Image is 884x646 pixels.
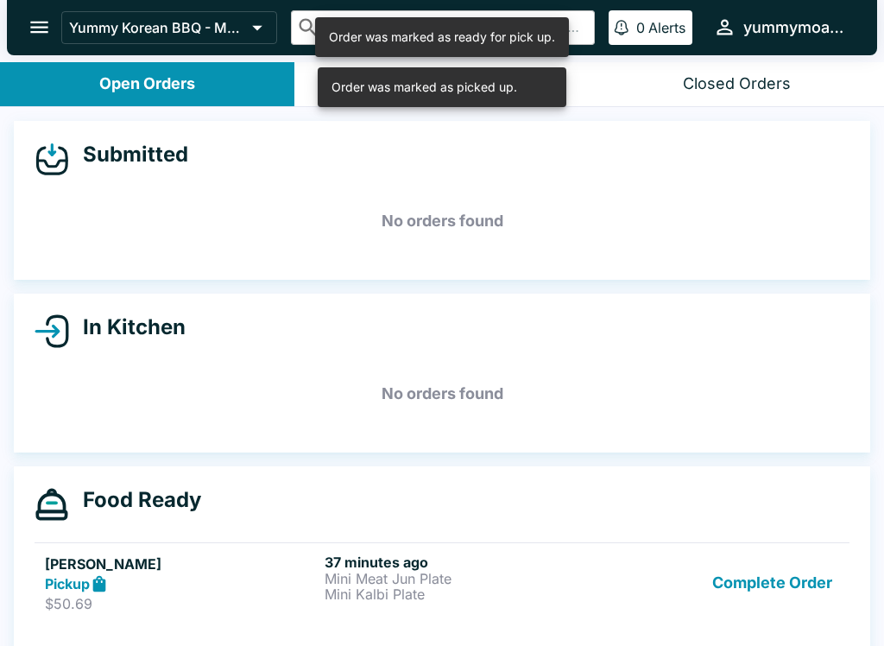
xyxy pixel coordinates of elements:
button: Yummy Korean BBQ - Moanalua [61,11,277,44]
button: open drawer [17,5,61,49]
h4: Food Ready [69,487,201,513]
p: 0 [636,19,645,36]
p: $50.69 [45,595,318,612]
button: yummymoanalua [706,9,856,46]
h5: No orders found [35,190,849,252]
h4: Submitted [69,142,188,168]
a: [PERSON_NAME]Pickup$50.6937 minutes agoMini Meat Jun PlateMini Kalbi PlateComplete Order [35,542,849,624]
strong: Pickup [45,575,90,592]
div: yummymoanalua [743,17,849,38]
p: Alerts [648,19,685,36]
p: Yummy Korean BBQ - Moanalua [69,19,245,36]
h5: [PERSON_NAME] [45,554,318,574]
h5: No orders found [35,363,849,425]
p: Mini Meat Jun Plate [325,571,597,586]
h6: 37 minutes ago [325,554,597,571]
button: Complete Order [705,554,839,613]
div: Order was marked as ready for pick up. [329,22,555,52]
div: Closed Orders [683,74,791,94]
div: Order was marked as picked up. [331,73,517,102]
p: Mini Kalbi Plate [325,586,597,602]
div: Open Orders [99,74,195,94]
h4: In Kitchen [69,314,186,340]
